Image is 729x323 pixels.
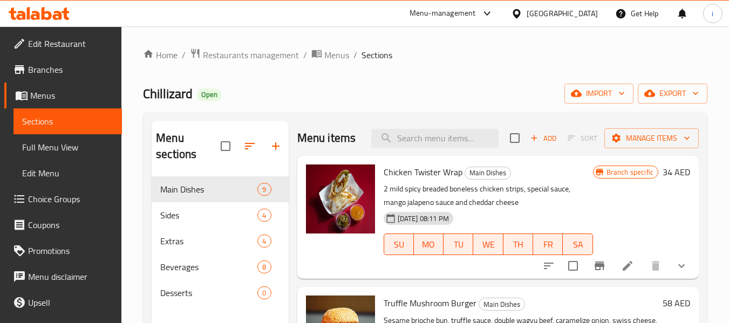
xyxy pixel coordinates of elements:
[529,132,558,145] span: Add
[13,134,122,160] a: Full Menu View
[258,184,270,195] span: 9
[28,244,113,257] span: Promotions
[564,84,633,104] button: import
[384,295,476,311] span: Truffle Mushroom Burger
[160,235,257,248] span: Extras
[160,183,257,196] span: Main Dishes
[536,253,562,279] button: sort-choices
[533,233,563,255] button: FR
[384,164,462,180] span: Chicken Twister Wrap
[22,115,113,128] span: Sections
[675,259,688,272] svg: Show Choices
[190,48,299,62] a: Restaurants management
[160,209,257,222] span: Sides
[526,130,561,147] span: Add item
[393,214,453,224] span: [DATE] 08:11 PM
[621,259,634,272] a: Edit menu item
[197,88,222,101] div: Open
[303,49,307,61] li: /
[371,129,499,148] input: search
[526,130,561,147] button: Add
[152,280,288,306] div: Desserts0
[4,83,122,108] a: Menus
[143,48,707,62] nav: breadcrumb
[4,212,122,238] a: Coupons
[160,260,257,273] span: Beverages
[22,141,113,154] span: Full Menu View
[503,127,526,149] span: Select section
[448,237,469,252] span: TU
[324,49,349,61] span: Menus
[28,270,113,283] span: Menu disclaimer
[258,210,270,221] span: 4
[353,49,357,61] li: /
[384,233,414,255] button: SU
[663,164,690,180] h6: 34 AED
[712,8,713,19] span: i
[28,296,113,309] span: Upsell
[663,295,690,311] h6: 58 AED
[508,237,529,252] span: TH
[669,253,694,279] button: show more
[362,49,392,61] span: Sections
[28,193,113,205] span: Choice Groups
[563,233,592,255] button: SA
[263,133,289,159] button: Add section
[562,255,584,277] span: Select to update
[297,130,356,146] h2: Menu items
[602,167,658,177] span: Branch specific
[214,135,237,157] span: Select all sections
[537,237,558,252] span: FR
[4,238,122,264] a: Promotions
[152,172,288,310] nav: Menu sections
[587,253,612,279] button: Branch-specific-item
[444,233,473,255] button: TU
[22,167,113,180] span: Edit Menu
[503,233,533,255] button: TH
[160,286,257,299] span: Desserts
[257,209,271,222] div: items
[257,260,271,273] div: items
[4,57,122,83] a: Branches
[479,298,525,311] div: Main Dishes
[389,237,410,252] span: SU
[182,49,186,61] li: /
[384,182,593,209] p: 2 mild spicy breaded boneless chicken strips, special sauce, mango jalapeno sauce and cheddar cheese
[561,130,604,147] span: Select section first
[143,81,193,106] span: Chillizard
[203,49,299,61] span: Restaurants management
[143,49,178,61] a: Home
[465,167,511,180] div: Main Dishes
[527,8,598,19] div: [GEOGRAPHIC_DATA]
[197,90,222,99] span: Open
[613,132,690,145] span: Manage items
[257,235,271,248] div: items
[257,286,271,299] div: items
[418,237,439,252] span: MO
[604,128,699,148] button: Manage items
[311,48,349,62] a: Menus
[306,164,375,233] img: Chicken Twister Wrap
[414,233,444,255] button: MO
[258,288,270,298] span: 0
[4,31,122,57] a: Edit Restaurant
[4,290,122,315] a: Upsell
[152,254,288,280] div: Beverages8
[643,253,669,279] button: delete
[479,298,524,311] span: Main Dishes
[258,236,270,246] span: 4
[573,87,625,100] span: import
[4,264,122,290] a: Menu disclaimer
[13,108,122,134] a: Sections
[646,87,699,100] span: export
[152,176,288,202] div: Main Dishes9
[410,7,476,20] div: Menu-management
[257,183,271,196] div: items
[13,160,122,186] a: Edit Menu
[258,262,270,272] span: 8
[30,89,113,102] span: Menus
